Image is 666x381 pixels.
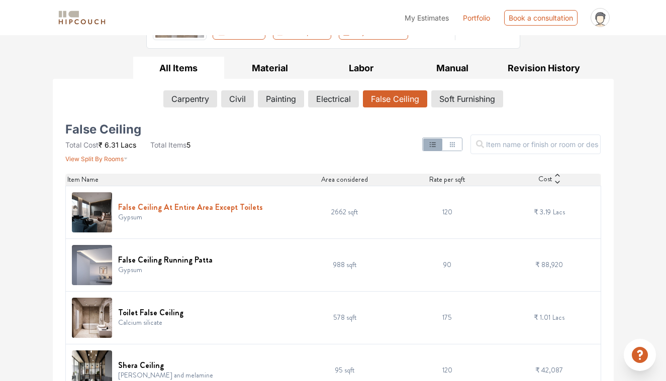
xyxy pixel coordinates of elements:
[118,308,183,317] h6: Toilet False Ceiling
[470,135,601,154] input: Item name or finish or room or description
[133,57,225,79] button: All Items
[407,57,498,79] button: Manual
[163,90,217,107] button: Carpentry
[67,174,99,185] span: Item Name
[294,291,396,344] td: 578 sqft
[65,125,141,134] h5: False Ceiling
[534,312,550,322] span: ₹ 1.01
[363,90,427,107] button: False Ceiling
[535,260,563,270] span: ₹ 88,920
[57,7,107,29] span: logo-horizontal.svg
[72,192,112,232] img: False Ceiling At Entire Area Except Toilets
[65,141,99,149] span: Total Cost
[57,9,107,27] img: logo-horizontal.svg
[294,238,396,291] td: 988 sqft
[150,140,191,150] li: 5
[535,365,563,375] span: ₹ 42,087
[118,212,263,222] p: Gypsum
[294,186,396,238] td: 2662 sqft
[316,57,407,79] button: Labor
[396,291,499,344] td: 175
[553,207,565,217] span: Lacs
[258,90,304,107] button: Painting
[72,245,112,285] img: False Ceiling Running Patta
[463,13,490,23] a: Portfolio
[118,255,213,265] h6: False Ceiling Running Patta
[99,141,119,149] span: ₹ 6.31
[65,155,124,163] span: View Split By Rooms
[498,57,590,79] button: Revision History
[221,90,254,107] button: Civil
[118,265,213,275] p: Gypsum
[504,10,578,26] div: Book a consultation
[224,57,316,79] button: Material
[538,174,552,186] span: Cost
[396,238,499,291] td: 90
[552,312,564,322] span: Lacs
[118,370,213,380] p: [PERSON_NAME] and melamine
[118,317,183,328] p: Calcium silicate
[431,90,503,107] button: Soft Furnishing
[321,174,368,185] span: Area considered
[150,141,186,149] span: Total Items
[118,202,263,212] h6: False Ceiling At Entire Area Except Toilets
[534,207,551,217] span: ₹ 3.19
[429,174,465,185] span: Rate per sqft
[396,186,499,238] td: 120
[65,150,128,164] button: View Split By Rooms
[118,360,213,370] h6: Shera Ceiling
[308,90,359,107] button: Electrical
[405,14,449,22] span: My Estimates
[72,298,112,338] img: Toilet False Ceiling
[121,141,136,149] span: Lacs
